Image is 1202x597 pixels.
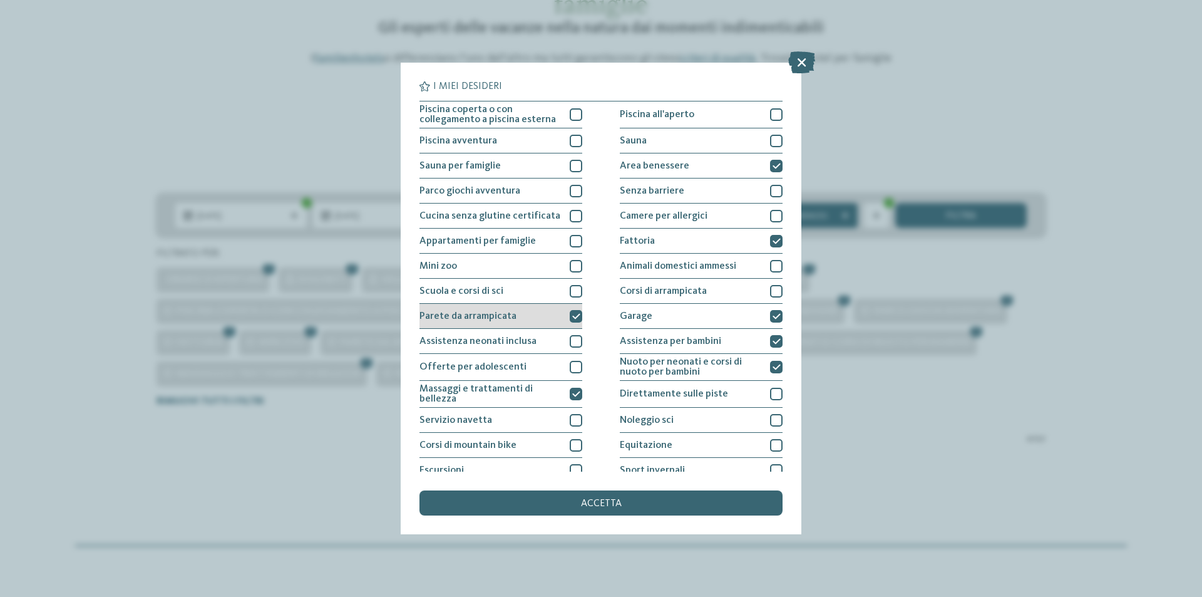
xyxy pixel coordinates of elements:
span: Piscina coperta o con collegamento a piscina esterna [419,105,560,125]
span: Camere per allergici [620,211,707,221]
span: Massaggi e trattamenti di bellezza [419,384,560,404]
span: Mini zoo [419,261,457,271]
span: Corsi di arrampicata [620,286,707,296]
span: Parco giochi avventura [419,186,520,196]
span: Corsi di mountain bike [419,440,516,450]
span: Scuola e corsi di sci [419,286,503,296]
span: Offerte per adolescenti [419,362,527,372]
span: Direttamente sulle piste [620,389,728,399]
span: Servizio navetta [419,415,492,425]
span: Assistenza per bambini [620,336,721,346]
span: Escursioni [419,465,464,475]
span: Sauna [620,136,647,146]
span: Garage [620,311,652,321]
span: Equitazione [620,440,672,450]
span: Parete da arrampicata [419,311,516,321]
span: Sauna per famiglie [419,161,501,171]
span: Fattoria [620,236,655,246]
span: Assistenza neonati inclusa [419,336,537,346]
span: Cucina senza glutine certificata [419,211,560,221]
span: Area benessere [620,161,689,171]
span: Animali domestici ammessi [620,261,736,271]
span: Sport invernali [620,465,685,475]
span: Noleggio sci [620,415,674,425]
span: Senza barriere [620,186,684,196]
span: Piscina all'aperto [620,110,694,120]
span: Appartamenti per famiglie [419,236,536,246]
span: Piscina avventura [419,136,497,146]
span: accetta [581,499,622,509]
span: I miei desideri [433,81,502,91]
span: Nuoto per neonati e corsi di nuoto per bambini [620,357,761,377]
